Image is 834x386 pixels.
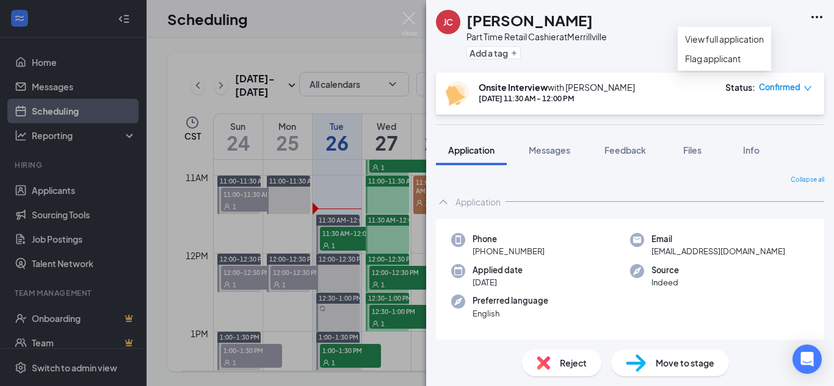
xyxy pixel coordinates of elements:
[443,16,453,28] div: JC
[466,46,521,59] button: PlusAdd a tag
[479,81,635,93] div: with [PERSON_NAME]
[683,145,702,155] span: Files
[510,49,518,57] svg: Plus
[479,82,548,93] b: Onsite Interview
[479,93,635,104] div: [DATE] 11:30 AM - 12:00 PM
[810,10,824,24] svg: Ellipses
[529,145,570,155] span: Messages
[473,264,523,276] span: Applied date
[759,81,800,93] span: Confirmed
[436,195,451,209] svg: ChevronUp
[651,245,785,257] span: [EMAIL_ADDRESS][DOMAIN_NAME]
[792,345,822,374] div: Open Intercom Messenger
[466,30,607,43] div: Part Time Retail Cashier at Merrillville
[791,175,824,185] span: Collapse all
[473,276,523,288] span: [DATE]
[473,307,548,320] span: English
[651,264,679,276] span: Source
[604,145,646,155] span: Feedback
[466,10,593,30] h1: [PERSON_NAME]
[560,356,587,370] span: Reject
[725,81,755,93] div: Status :
[743,145,760,155] span: Info
[448,145,495,155] span: Application
[685,32,764,46] a: View full application
[473,245,545,257] span: [PHONE_NUMBER]
[656,356,714,370] span: Move to stage
[473,295,548,307] span: Preferred language
[455,196,501,208] div: Application
[803,84,812,93] span: down
[473,233,545,245] span: Phone
[651,233,785,245] span: Email
[651,276,679,288] span: Indeed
